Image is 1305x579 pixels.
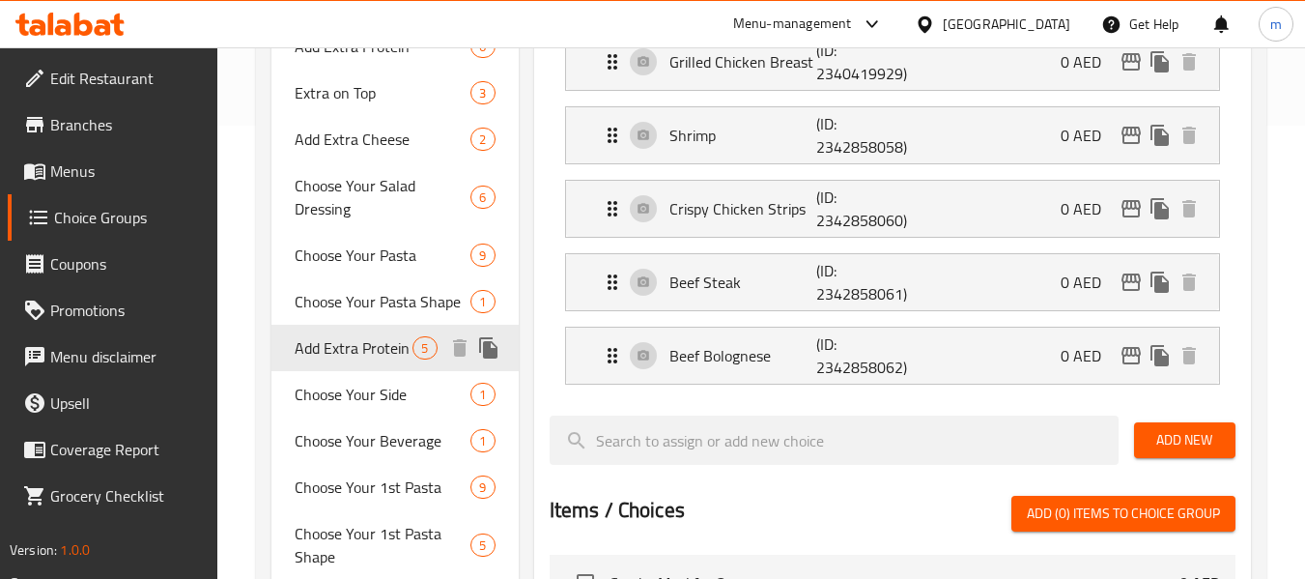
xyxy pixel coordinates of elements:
[50,159,203,183] span: Menus
[470,186,495,209] div: Choices
[1117,121,1146,150] button: edit
[471,84,494,102] span: 3
[550,416,1119,465] input: search
[1175,268,1204,297] button: delete
[295,244,470,267] span: Choose Your Pasta
[1175,121,1204,150] button: delete
[1061,344,1117,367] p: 0 AED
[1061,50,1117,73] p: 0 AED
[471,432,494,450] span: 1
[550,246,1235,319] li: Expand
[54,206,203,229] span: Choice Groups
[1011,496,1235,532] button: Add (0) items to choice group
[1117,341,1146,370] button: edit
[566,254,1219,310] div: Expand
[470,429,495,452] div: Choices
[8,101,218,148] a: Branches
[471,293,494,311] span: 1
[50,438,203,461] span: Coverage Report
[816,259,915,305] p: (ID: 2342858061)
[1061,271,1117,294] p: 0 AED
[1146,268,1175,297] button: duplicate
[8,380,218,426] a: Upsell
[474,333,503,362] button: duplicate
[1270,14,1282,35] span: m
[10,537,57,563] span: Version:
[295,429,470,452] span: Choose Your Beverage
[271,232,518,278] div: Choose Your Pasta9
[1146,341,1175,370] button: duplicate
[550,99,1235,172] li: Expand
[50,67,203,90] span: Edit Restaurant
[50,484,203,507] span: Grocery Checklist
[1061,124,1117,147] p: 0 AED
[295,35,470,58] span: Add Extra Protein
[1146,121,1175,150] button: duplicate
[669,344,817,367] p: Beef Bolognese
[50,299,203,322] span: Promotions
[816,39,915,85] p: (ID: 2340419929)
[550,319,1235,392] li: Expand
[295,128,470,151] span: Add Extra Cheese
[471,130,494,149] span: 2
[669,197,817,220] p: Crispy Chicken Strips
[271,418,518,464] div: Choose Your Beverage1
[669,50,817,73] p: Grilled Chicken Breast
[271,325,518,371] div: Add Extra Protein5deleteduplicate
[550,25,1235,99] li: Expand
[271,116,518,162] div: Add Extra Cheese2
[271,278,518,325] div: Choose Your Pasta Shape1
[566,107,1219,163] div: Expand
[50,345,203,368] span: Menu disclaimer
[8,426,218,473] a: Coverage Report
[271,70,518,116] div: Extra on Top3
[295,522,470,568] span: Choose Your 1st Pasta Shape
[471,386,494,404] span: 1
[8,333,218,380] a: Menu disclaimer
[816,186,915,232] p: (ID: 2342858060)
[8,241,218,287] a: Coupons
[470,81,495,104] div: Choices
[1027,502,1220,526] span: Add (0) items to choice group
[8,194,218,241] a: Choice Groups
[1146,194,1175,223] button: duplicate
[8,473,218,519] a: Grocery Checklist
[1146,47,1175,76] button: duplicate
[1175,47,1204,76] button: delete
[1117,47,1146,76] button: edit
[295,336,412,360] span: Add Extra Protein
[60,537,90,563] span: 1.0.0
[816,333,915,379] p: (ID: 2342858062)
[50,113,203,136] span: Branches
[471,188,494,207] span: 6
[8,55,218,101] a: Edit Restaurant
[295,383,470,406] span: Choose Your Side
[669,271,817,294] p: Beef Steak
[1175,341,1204,370] button: delete
[943,14,1070,35] div: [GEOGRAPHIC_DATA]
[1117,194,1146,223] button: edit
[471,246,494,265] span: 9
[445,333,474,362] button: delete
[669,124,817,147] p: Shrimp
[1149,428,1220,452] span: Add New
[1175,194,1204,223] button: delete
[1061,197,1117,220] p: 0 AED
[1117,268,1146,297] button: edit
[471,536,494,555] span: 5
[50,252,203,275] span: Coupons
[550,496,685,525] h2: Items / Choices
[50,391,203,415] span: Upsell
[295,81,470,104] span: Extra on Top
[295,290,470,313] span: Choose Your Pasta Shape
[8,287,218,333] a: Promotions
[471,478,494,497] span: 9
[566,328,1219,384] div: Expand
[733,13,852,36] div: Menu-management
[413,339,436,358] span: 5
[295,174,470,220] span: Choose Your Salad Dressing
[1134,422,1235,458] button: Add New
[566,181,1219,237] div: Expand
[412,336,437,360] div: Choices
[566,34,1219,90] div: Expand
